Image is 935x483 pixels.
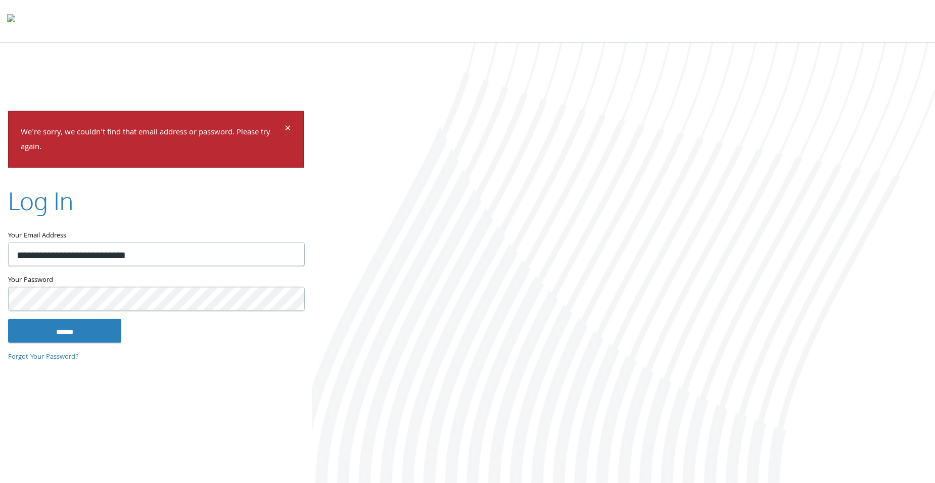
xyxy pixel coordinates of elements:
a: Forgot Your Password? [8,352,79,363]
button: Dismiss alert [285,124,291,136]
img: todyl-logo-dark.svg [7,11,15,31]
span: × [285,120,291,139]
label: Your Password [8,274,304,286]
h2: Log In [8,183,73,217]
p: We're sorry, we couldn't find that email address or password. Please try again. [21,126,283,155]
